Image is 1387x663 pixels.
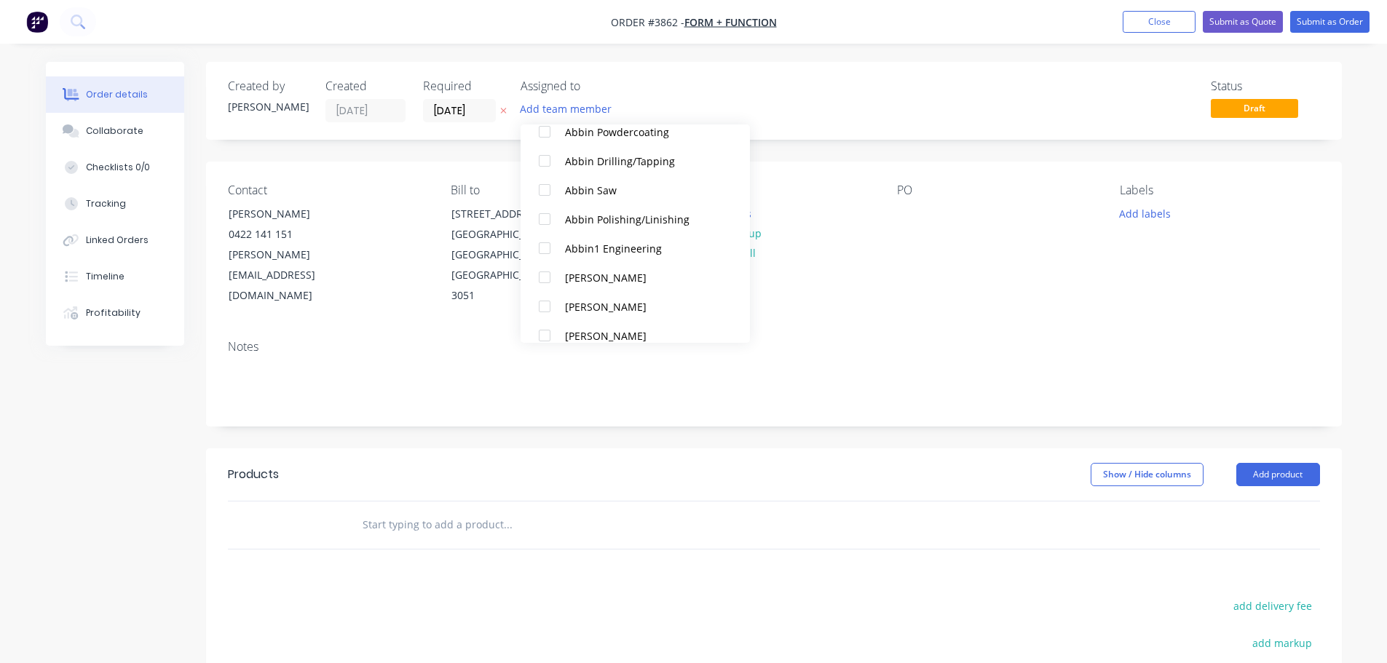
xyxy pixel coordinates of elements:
[565,124,719,140] div: Abbin Powdercoating
[1112,203,1179,223] button: Add labels
[521,234,750,263] button: Abbin1 Engineering
[86,197,126,210] div: Tracking
[228,340,1320,354] div: Notes
[565,241,719,256] div: Abbin1 Engineering
[229,204,349,224] div: [PERSON_NAME]
[521,146,750,175] button: Abbin Drilling/Tapping
[46,149,184,186] button: Checklists 0/0
[521,321,750,350] button: [PERSON_NAME]
[439,203,585,306] div: [STREET_ADDRESS][GEOGRAPHIC_DATA], [GEOGRAPHIC_DATA], [GEOGRAPHIC_DATA], 3051
[1211,79,1320,93] div: Status
[46,186,184,222] button: Tracking
[216,203,362,306] div: [PERSON_NAME]0422 141 151[PERSON_NAME][EMAIL_ADDRESS][DOMAIN_NAME]
[46,258,184,295] button: Timeline
[897,183,1096,197] div: PO
[521,263,750,292] button: [PERSON_NAME]
[86,234,149,247] div: Linked Orders
[86,270,125,283] div: Timeline
[423,79,503,93] div: Required
[565,183,719,198] div: Abbin Saw
[684,15,777,29] a: Form + Function
[229,245,349,306] div: [PERSON_NAME][EMAIL_ADDRESS][DOMAIN_NAME]
[611,15,684,29] span: Order #3862 -
[86,124,143,138] div: Collaborate
[86,306,141,319] div: Profitability
[1203,11,1283,33] button: Submit as Quote
[1211,99,1298,117] span: Draft
[521,175,750,205] button: Abbin Saw
[325,79,406,93] div: Created
[512,99,619,119] button: Add team member
[229,224,349,245] div: 0422 141 151
[46,76,184,113] button: Order details
[673,183,873,197] div: Deliver to
[521,205,750,234] button: Abbin Polishing/Linishing
[521,79,666,93] div: Assigned to
[521,292,750,321] button: [PERSON_NAME]
[451,224,572,306] div: [GEOGRAPHIC_DATA], [GEOGRAPHIC_DATA], [GEOGRAPHIC_DATA], 3051
[1236,463,1320,486] button: Add product
[521,99,620,119] button: Add team member
[565,212,719,227] div: Abbin Polishing/Linishing
[362,510,653,539] input: Start typing to add a product...
[228,99,308,114] div: [PERSON_NAME]
[46,113,184,149] button: Collaborate
[86,88,148,101] div: Order details
[1091,463,1204,486] button: Show / Hide columns
[1120,183,1319,197] div: Labels
[1226,596,1320,616] button: add delivery fee
[228,466,279,483] div: Products
[451,183,650,197] div: Bill to
[1245,633,1320,653] button: add markup
[228,183,427,197] div: Contact
[521,117,750,146] button: Abbin Powdercoating
[565,299,719,314] div: [PERSON_NAME]
[565,270,719,285] div: [PERSON_NAME]
[26,11,48,33] img: Factory
[46,295,184,331] button: Profitability
[451,204,572,224] div: [STREET_ADDRESS]
[228,79,308,93] div: Created by
[565,154,719,169] div: Abbin Drilling/Tapping
[46,222,184,258] button: Linked Orders
[1123,11,1196,33] button: Close
[1290,11,1370,33] button: Submit as Order
[86,161,150,174] div: Checklists 0/0
[565,328,719,344] div: [PERSON_NAME]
